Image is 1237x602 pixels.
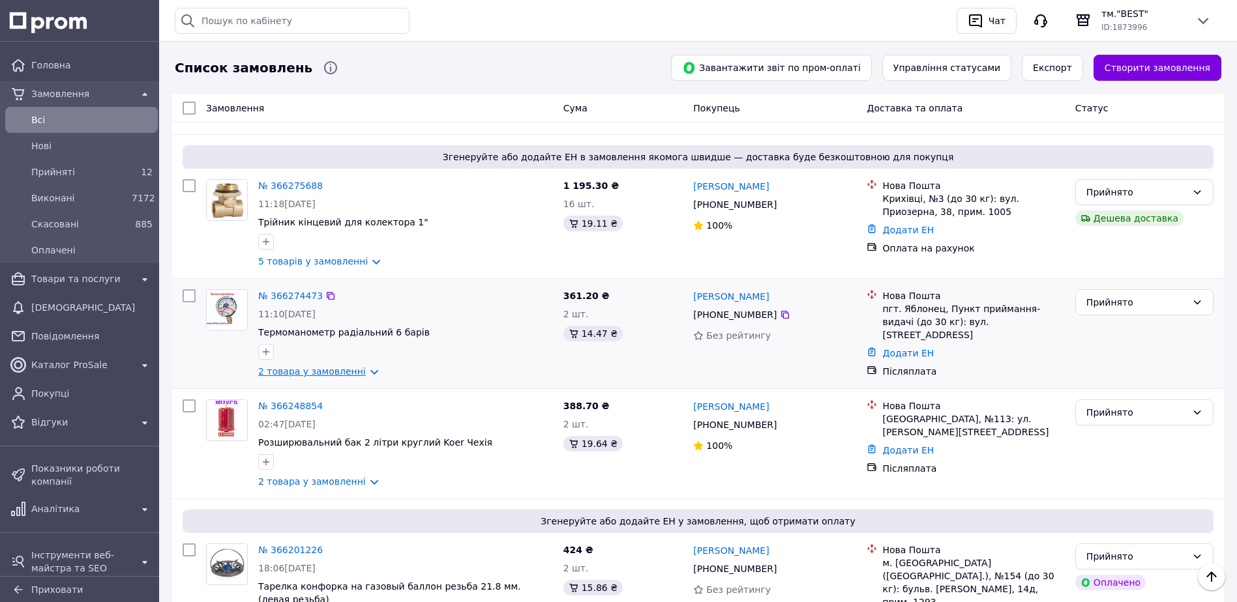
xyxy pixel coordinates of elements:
[210,400,243,440] img: Фото товару
[258,309,316,319] span: 11:10[DATE]
[693,400,769,413] a: [PERSON_NAME]
[206,399,248,441] a: Фото товару
[671,55,872,81] button: Завантажити звіт по пром-оплаті
[882,462,1064,475] div: Післяплата
[882,289,1064,302] div: Нова Пошта
[1101,7,1185,20] span: тм."BEST"
[31,330,153,343] span: Повідомлення
[563,326,623,341] div: 14.47 ₴
[563,103,588,113] span: Cума
[207,545,247,583] img: Фото товару
[31,113,153,126] span: Всi
[691,306,779,324] div: [PHONE_NUMBER]
[31,165,127,179] span: Прийняті
[882,365,1064,378] div: Післяплата
[706,584,771,595] span: Без рейтингу
[206,179,248,221] a: Фото товару
[691,195,779,214] div: [PHONE_NUMBER]
[31,272,132,285] span: Товари та послуги
[207,290,247,330] img: Фото товару
[258,476,366,487] a: 2 товара у замовленні
[206,543,248,585] a: Фото товару
[693,103,739,113] span: Покупець
[1086,185,1187,199] div: Прийнято
[31,301,153,314] span: [DEMOGRAPHIC_DATA]
[867,103,962,113] span: Доставка та оплата
[563,436,623,451] div: 19.64 ₴
[175,8,410,34] input: Пошук по кабінету
[206,103,264,113] span: Замовлення
[31,244,153,257] span: Оплачені
[693,180,769,193] a: [PERSON_NAME]
[957,8,1017,34] button: Чат
[31,549,132,575] span: Інструменти веб-майстра та SEO
[1086,295,1187,309] div: Прийнято
[693,290,769,303] a: [PERSON_NAME]
[31,416,132,429] span: Відгуки
[563,199,595,209] span: 16 шт.
[706,440,732,451] span: 100%
[882,543,1064,556] div: Нова Пошта
[1101,23,1147,32] span: ID: 1873996
[563,580,623,595] div: 15.86 ₴
[563,216,623,231] div: 19.11 ₴
[882,302,1064,341] div: пгт. Яблонец, Пункт приймання-видачі (до 30 кг): вул. [STREET_ADDRESS]
[882,412,1064,438] div: [GEOGRAPHIC_DATA], №113: ул. [PERSON_NAME][STREET_ADDRESS]
[258,256,368,266] a: 5 товарів у замовленні
[207,180,247,220] img: Фото товару
[258,419,316,429] span: 02:47[DATE]
[563,545,593,555] span: 424 ₴
[1075,103,1109,113] span: Статус
[1075,575,1146,590] div: Оплачено
[31,218,127,231] span: Скасовані
[141,167,153,177] span: 12
[563,563,589,573] span: 2 шт.
[31,502,132,515] span: Аналітика
[706,220,732,231] span: 100%
[1022,55,1083,81] button: Експорт
[563,180,619,191] span: 1 195.30 ₴
[258,199,316,209] span: 11:18[DATE]
[258,180,323,191] a: № 366275688
[31,584,83,595] span: Приховати
[258,437,492,448] a: Розширювальний бак 2 літри круглий Koer Чехія
[563,309,589,319] span: 2 шт.
[31,139,153,152] span: Нові
[986,11,1008,31] div: Чат
[691,416,779,434] div: [PHONE_NUMBER]
[693,544,769,557] a: [PERSON_NAME]
[31,87,132,100] span: Замовлення
[882,192,1064,218] div: Крихівці, №3 (до 30 кг): вул. Приозерна, 38, прим. 1005
[31,462,153,488] span: Показники роботи компанії
[882,225,934,235] a: Додати ЕН
[188,150,1208,164] span: Згенеруйте або додайте ЕН в замовлення якомога швидше — доставка буде безкоштовною для покупця
[31,59,153,72] span: Головна
[882,179,1064,192] div: Нова Пошта
[258,401,323,411] a: № 366248854
[258,545,323,555] a: № 366201226
[1075,210,1184,226] div: Дешева доставка
[563,401,610,411] span: 388.70 ₴
[135,219,153,229] span: 885
[31,358,132,371] span: Каталог ProSale
[132,193,155,203] span: 7172
[1086,405,1187,420] div: Прийнято
[882,55,1011,81] button: Управління статусами
[258,366,366,377] a: 2 товара у замовленні
[206,289,248,331] a: Фото товару
[563,419,589,429] span: 2 шт.
[882,348,934,358] a: Додати ЕН
[691,560,779,578] div: [PHONE_NUMBER]
[258,563,316,573] span: 18:06[DATE]
[258,217,428,227] a: Трійник кінцевий для колектора 1"
[31,387,153,400] span: Покупці
[882,399,1064,412] div: Нова Пошта
[31,192,127,205] span: Виконані
[1198,563,1225,590] button: Наверх
[882,242,1064,255] div: Оплата на рахунок
[258,327,430,337] a: Термоманометр радіальний 6 барів
[882,445,934,455] a: Додати ЕН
